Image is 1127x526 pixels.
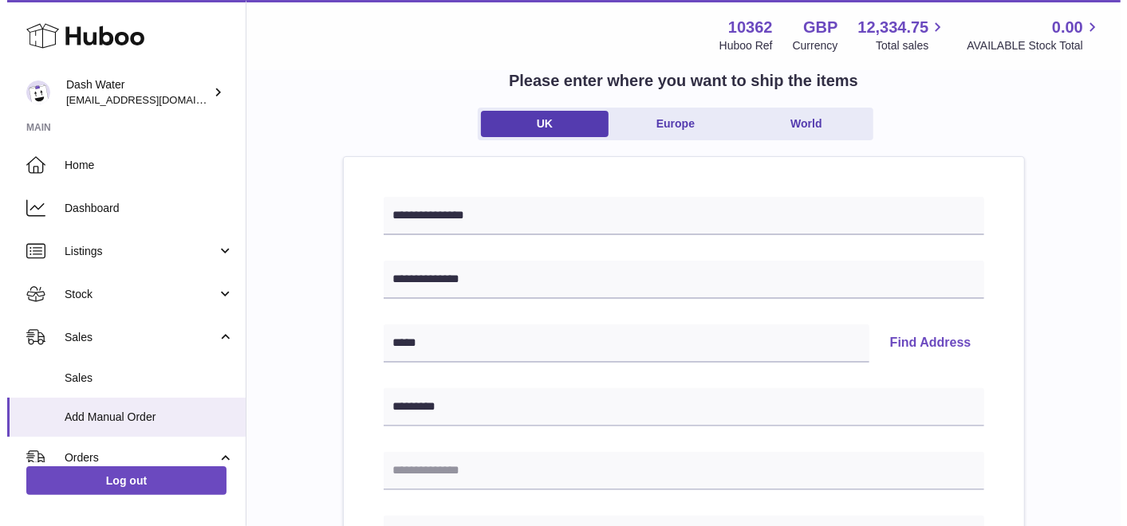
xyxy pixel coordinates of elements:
img: bea@dash-water.com [19,80,43,104]
span: AVAILABLE Stock Total [960,38,1094,53]
div: Dash Water [59,77,203,108]
span: 0.00 [1045,17,1076,38]
h2: Please enter where you want to ship the items [502,70,851,92]
span: Add Manual Order [57,410,227,425]
span: Sales [57,330,210,345]
a: Log out [19,466,219,495]
div: Huboo Ref [712,38,766,53]
a: UK [474,111,601,137]
span: Stock [57,287,210,302]
span: Total sales [869,38,940,53]
div: Currency [786,38,831,53]
strong: 10362 [721,17,766,38]
span: Sales [57,371,227,386]
a: Europe [605,111,732,137]
a: 12,334.75 Total sales [850,17,940,53]
span: Dashboard [57,201,227,216]
span: Home [57,158,227,173]
button: Find Address [870,324,977,363]
a: World [735,111,863,137]
a: 0.00 AVAILABLE Stock Total [960,17,1094,53]
strong: GBP [796,17,830,38]
span: [EMAIL_ADDRESS][DOMAIN_NAME] [59,93,234,106]
span: Orders [57,450,210,465]
span: Listings [57,244,210,259]
span: 12,334.75 [850,17,921,38]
